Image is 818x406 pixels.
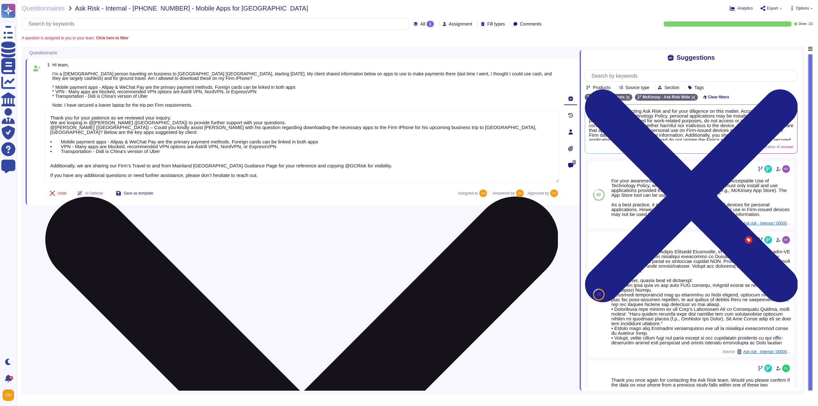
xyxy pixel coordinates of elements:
span: 79 [597,293,601,296]
img: user [479,189,487,197]
span: Fill types [487,22,505,26]
button: Analytics [730,6,753,11]
b: Click here to filter [95,36,128,40]
div: 9+ [9,376,13,380]
span: 1 [45,63,50,67]
span: Source: [722,349,791,354]
span: Questionnaires [22,5,65,11]
span: Analytics [737,6,753,10]
textarea: Thank you for your patience as we reviewed your inquiry. We are looping in @[PERSON_NAME] ([GEOGR... [45,110,559,182]
span: All [420,22,425,26]
span: Comments [520,22,542,26]
button: user [1,388,19,402]
span: 0 [573,160,576,165]
span: 80 [597,193,601,197]
span: Ask risk - Internal / 0000021227 - Questions Regarding Use of McKinsey iPhone During Personal Travel [743,350,791,354]
span: Questionnaire [29,50,57,55]
input: Search by keywords [588,70,797,81]
span: Export [767,6,778,10]
span: Ask Risk - Internal - [PHONE_NUMBER] - Mobile Apps for [GEOGRAPHIC_DATA] [75,5,308,11]
span: Options [796,6,809,10]
img: user [3,389,14,401]
img: user [782,165,790,173]
input: Search by keywords [25,18,409,29]
span: Done: [799,22,807,26]
img: user [782,236,790,244]
span: A question is assigned to you or your team. [22,36,128,40]
span: Assignment [449,22,472,26]
span: Hi team, I’m a [DEMOGRAPHIC_DATA] person traveling on business to [GEOGRAPHIC_DATA] [GEOGRAPHIC_D... [52,62,552,108]
img: user [516,189,524,197]
div: Lo ipsu dolo sit Amet’c Adipis Elitsedd Eiusmodte, in ut lab etdolorem ali eni adm-VE Quisnos, EX... [611,249,791,345]
img: user [782,364,790,372]
div: 1 [427,21,434,27]
span: 1 / 1 [808,22,813,26]
img: user [550,189,558,197]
